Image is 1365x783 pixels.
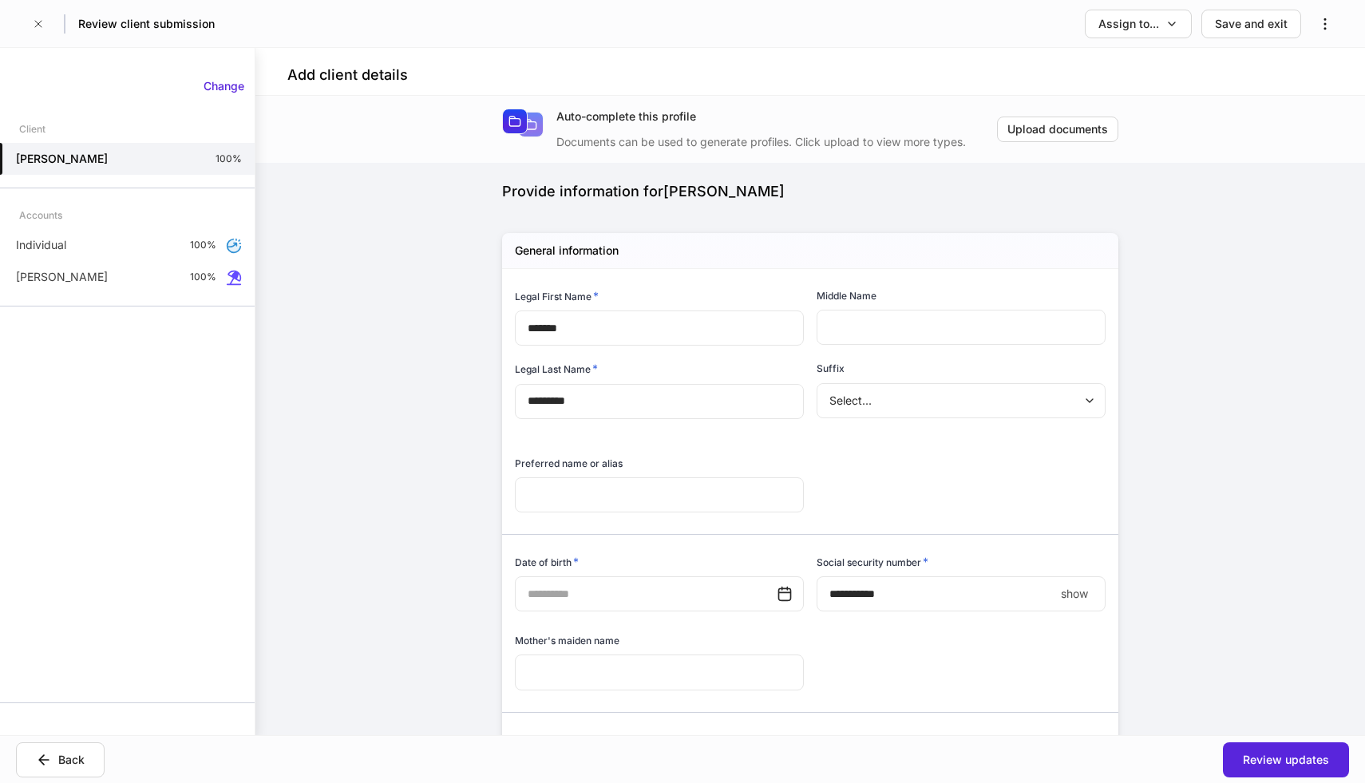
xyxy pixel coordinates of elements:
[515,361,598,377] h6: Legal Last Name
[817,288,876,303] h6: Middle Name
[58,752,85,768] div: Back
[16,151,108,167] h5: [PERSON_NAME]
[817,383,1105,418] div: Select...
[556,109,997,125] div: Auto-complete this profile
[16,742,105,777] button: Back
[515,288,599,304] h6: Legal First Name
[515,456,623,471] h6: Preferred name or alias
[1061,586,1088,602] p: show
[193,73,255,99] button: Change
[817,554,928,570] h6: Social security number
[1201,10,1301,38] button: Save and exit
[1007,121,1108,137] div: Upload documents
[1243,752,1329,768] div: Review updates
[817,732,944,748] h6: Country of legal residence
[502,182,1118,201] div: Provide information for [PERSON_NAME]
[19,201,62,229] div: Accounts
[817,361,845,376] h6: Suffix
[515,633,619,648] h6: Mother's maiden name
[204,78,244,94] div: Change
[190,239,216,251] p: 100%
[190,271,216,283] p: 100%
[1098,16,1159,32] div: Assign to...
[515,732,622,748] h6: Country of citizenship
[16,269,108,285] p: [PERSON_NAME]
[515,554,579,570] h6: Date of birth
[216,152,242,165] p: 100%
[1223,742,1349,777] button: Review updates
[515,243,619,259] h5: General information
[287,65,408,85] h4: Add client details
[556,125,997,150] div: Documents can be used to generate profiles. Click upload to view more types.
[997,117,1118,142] button: Upload documents
[1085,10,1192,38] button: Assign to...
[19,115,45,143] div: Client
[1215,16,1288,32] div: Save and exit
[16,237,66,253] p: Individual
[78,16,215,32] h5: Review client submission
